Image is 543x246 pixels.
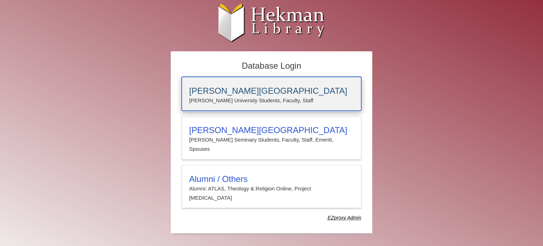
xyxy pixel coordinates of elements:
dfn: Use Alumni login [328,215,361,221]
a: [PERSON_NAME][GEOGRAPHIC_DATA][PERSON_NAME] Seminary Students, Faculty, Staff, Emeriti, Spouses [182,116,361,160]
p: Alumni: ATLAS, Theology & Religion Online, Project [MEDICAL_DATA] [189,184,354,203]
p: [PERSON_NAME] University Students, Faculty, Staff [189,96,354,105]
h3: [PERSON_NAME][GEOGRAPHIC_DATA] [189,86,354,96]
h3: Alumni / Others [189,174,354,184]
a: [PERSON_NAME][GEOGRAPHIC_DATA][PERSON_NAME] University Students, Faculty, Staff [182,77,361,111]
summary: Alumni / OthersAlumni: ATLAS, Theology & Religion Online, Project [MEDICAL_DATA] [189,174,354,203]
h3: [PERSON_NAME][GEOGRAPHIC_DATA] [189,125,354,135]
p: [PERSON_NAME] Seminary Students, Faculty, Staff, Emeriti, Spouses [189,135,354,154]
h2: Database Login [178,59,365,73]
